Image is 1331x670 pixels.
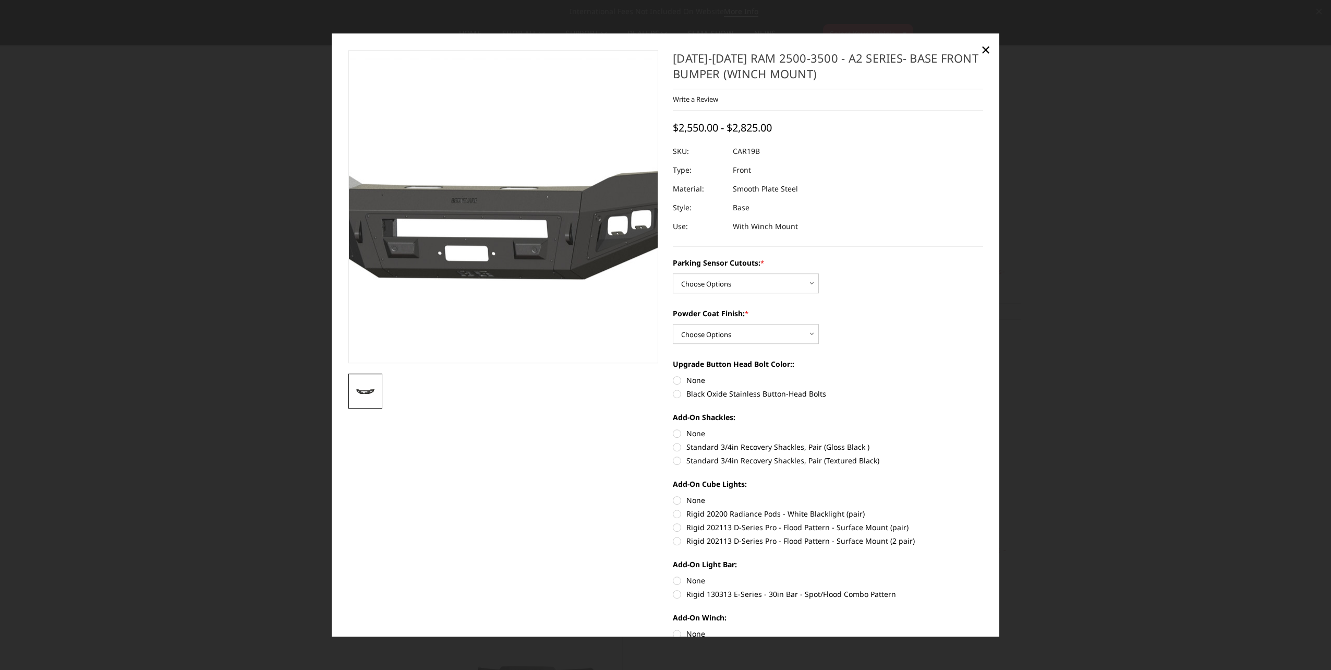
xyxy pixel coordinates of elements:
[673,589,983,600] label: Rigid 130313 E-Series - 30in Bar - Spot/Flood Combo Pattern
[981,38,990,61] span: ×
[673,428,983,439] label: None
[673,456,983,466] label: Standard 3/4in Recovery Shackles, Pair (Textured Black)
[733,199,749,218] dd: Base
[733,180,798,199] dd: Smooth Plate Steel
[673,613,983,624] label: Add-On Winch:
[673,509,983,520] label: Rigid 20200 Radiance Pods - White Blacklight (pair)
[673,629,983,640] label: None
[673,495,983,506] label: None
[348,50,659,363] a: 2019-2025 Ram 2500-3500 - A2 Series- Base Front Bumper (winch mount)
[673,412,983,423] label: Add-On Shackles:
[673,389,983,400] label: Black Oxide Stainless Button-Head Bolts
[673,359,983,370] label: Upgrade Button Head Bolt Color::
[673,121,772,135] span: $2,550.00 - $2,825.00
[352,385,380,397] img: 2019-2025 Ram 2500-3500 - A2 Series- Base Front Bumper (winch mount)
[673,479,983,490] label: Add-On Cube Lights:
[673,536,983,547] label: Rigid 202113 D-Series Pro - Flood Pattern - Surface Mount (2 pair)
[673,522,983,533] label: Rigid 202113 D-Series Pro - Flood Pattern - Surface Mount (pair)
[673,218,725,236] dt: Use:
[673,142,725,161] dt: SKU:
[673,308,983,319] label: Powder Coat Finish:
[673,375,983,386] label: None
[977,41,994,58] a: Close
[733,142,760,161] dd: CAR19B
[673,559,983,570] label: Add-On Light Bar:
[673,258,983,269] label: Parking Sensor Cutouts:
[673,50,983,89] h1: [DATE]-[DATE] Ram 2500-3500 - A2 Series- Base Front Bumper (winch mount)
[733,161,751,180] dd: Front
[673,180,725,199] dt: Material:
[673,199,725,218] dt: Style:
[733,218,798,236] dd: With Winch Mount
[673,442,983,453] label: Standard 3/4in Recovery Shackles, Pair (Gloss Black )
[673,94,718,104] a: Write a Review
[673,161,725,180] dt: Type:
[673,576,983,587] label: None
